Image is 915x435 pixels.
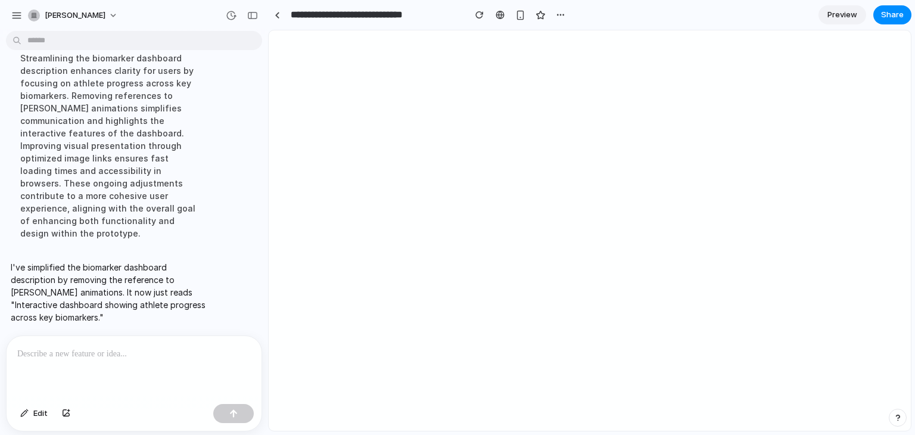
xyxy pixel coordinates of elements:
[45,10,105,21] span: [PERSON_NAME]
[11,261,210,324] p: I've simplified the biomarker dashboard description by removing the reference to [PERSON_NAME] an...
[23,6,124,25] button: [PERSON_NAME]
[11,45,210,247] div: Streamlining the biomarker dashboard description enhances clarity for users by focusing on athlet...
[827,9,857,21] span: Preview
[818,5,866,24] a: Preview
[881,9,904,21] span: Share
[14,404,54,423] button: Edit
[873,5,911,24] button: Share
[33,408,48,420] span: Edit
